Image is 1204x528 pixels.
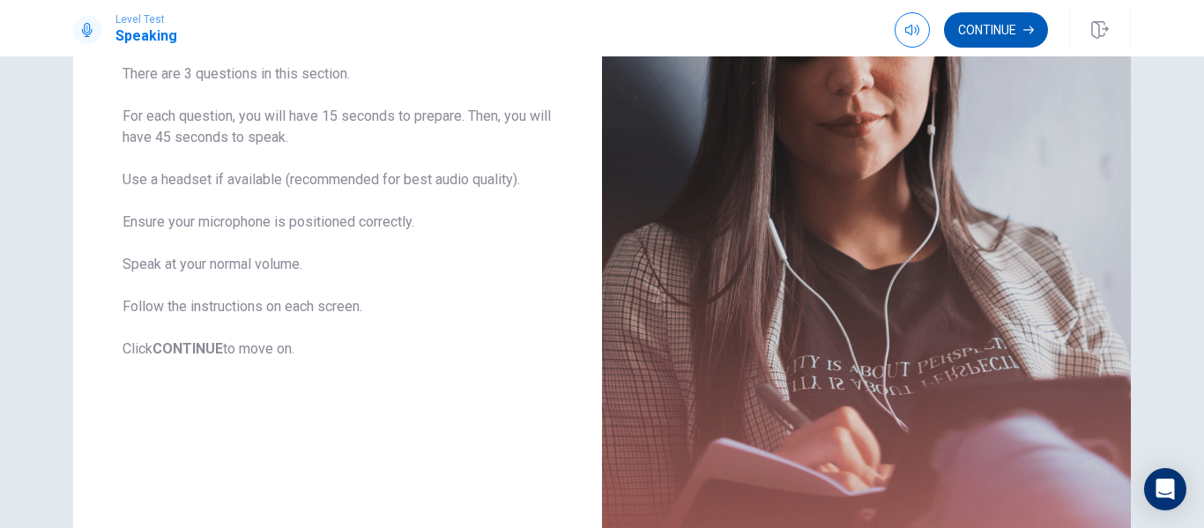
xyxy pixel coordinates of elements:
[944,12,1048,48] button: Continue
[1144,468,1186,510] div: Open Intercom Messenger
[115,26,177,47] h1: Speaking
[152,340,223,357] b: CONTINUE
[115,13,177,26] span: Level Test
[123,63,553,360] span: There are 3 questions in this section. For each question, you will have 15 seconds to prepare. Th...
